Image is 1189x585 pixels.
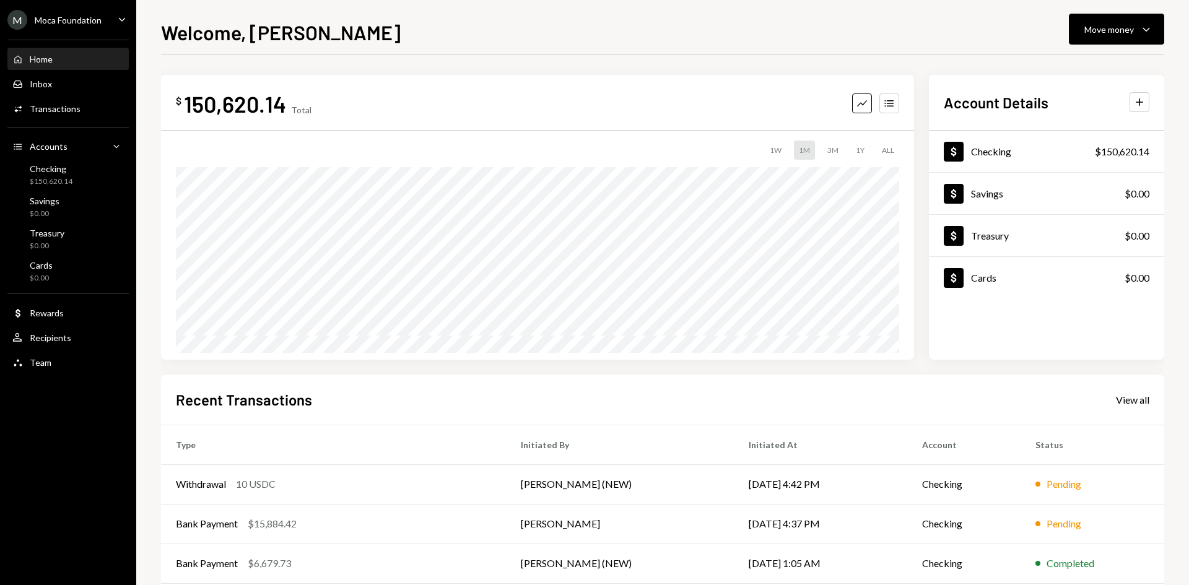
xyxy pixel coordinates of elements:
[7,256,129,286] a: Cards$0.00
[506,464,734,504] td: [PERSON_NAME] (NEW)
[7,160,129,189] a: Checking$150,620.14
[236,477,276,492] div: 10 USDC
[1125,271,1149,285] div: $0.00
[1095,144,1149,159] div: $150,620.14
[506,544,734,583] td: [PERSON_NAME] (NEW)
[929,131,1164,172] a: Checking$150,620.14
[1084,23,1134,36] div: Move money
[1069,14,1164,45] button: Move money
[7,192,129,222] a: Savings$0.00
[176,95,181,107] div: $
[30,357,51,368] div: Team
[30,308,64,318] div: Rewards
[794,141,815,160] div: 1M
[929,215,1164,256] a: Treasury$0.00
[929,173,1164,214] a: Savings$0.00
[30,273,53,284] div: $0.00
[765,141,786,160] div: 1W
[1047,516,1081,531] div: Pending
[30,209,59,219] div: $0.00
[734,504,907,544] td: [DATE] 4:37 PM
[176,556,238,571] div: Bank Payment
[971,230,1009,241] div: Treasury
[30,103,81,114] div: Transactions
[929,257,1164,298] a: Cards$0.00
[1125,186,1149,201] div: $0.00
[7,224,129,254] a: Treasury$0.00
[161,425,506,464] th: Type
[30,141,68,152] div: Accounts
[971,188,1003,199] div: Savings
[1047,556,1094,571] div: Completed
[176,516,238,531] div: Bank Payment
[30,241,64,251] div: $0.00
[7,326,129,349] a: Recipients
[176,389,312,410] h2: Recent Transactions
[30,163,72,174] div: Checking
[7,72,129,95] a: Inbox
[506,425,734,464] th: Initiated By
[7,97,129,119] a: Transactions
[1116,394,1149,406] div: View all
[7,48,129,70] a: Home
[907,464,1021,504] td: Checking
[971,145,1011,157] div: Checking
[1116,392,1149,406] a: View all
[734,464,907,504] td: [DATE] 4:42 PM
[734,544,907,583] td: [DATE] 1:05 AM
[851,141,869,160] div: 1Y
[30,260,53,271] div: Cards
[1021,425,1164,464] th: Status
[30,176,72,187] div: $150,620.14
[161,20,401,45] h1: Welcome, [PERSON_NAME]
[877,141,899,160] div: ALL
[30,54,53,64] div: Home
[1047,477,1081,492] div: Pending
[291,105,311,115] div: Total
[971,272,996,284] div: Cards
[822,141,843,160] div: 3M
[506,504,734,544] td: [PERSON_NAME]
[1125,228,1149,243] div: $0.00
[176,477,226,492] div: Withdrawal
[248,556,291,571] div: $6,679.73
[30,196,59,206] div: Savings
[30,79,52,89] div: Inbox
[7,301,129,324] a: Rewards
[907,425,1021,464] th: Account
[907,544,1021,583] td: Checking
[7,351,129,373] a: Team
[907,504,1021,544] td: Checking
[30,228,64,238] div: Treasury
[7,135,129,157] a: Accounts
[734,425,907,464] th: Initiated At
[30,332,71,343] div: Recipients
[184,90,286,118] div: 150,620.14
[7,10,27,30] div: M
[248,516,297,531] div: $15,884.42
[35,15,102,25] div: Moca Foundation
[944,92,1048,113] h2: Account Details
